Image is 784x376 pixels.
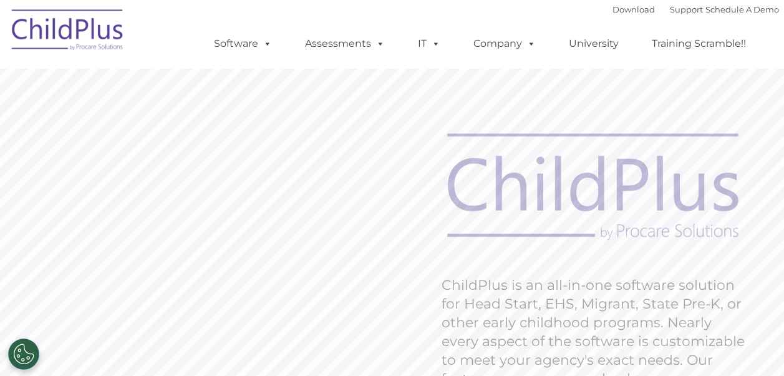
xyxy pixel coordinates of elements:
a: University [556,31,631,56]
button: Cookies Settings [8,339,39,370]
font: | [612,4,779,14]
a: Schedule A Demo [705,4,779,14]
a: Software [201,31,284,56]
img: ChildPlus by Procare Solutions [6,1,130,63]
a: Download [612,4,655,14]
a: Training Scramble!! [639,31,758,56]
a: Company [461,31,548,56]
a: IT [405,31,453,56]
a: Assessments [293,31,397,56]
a: Support [670,4,703,14]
